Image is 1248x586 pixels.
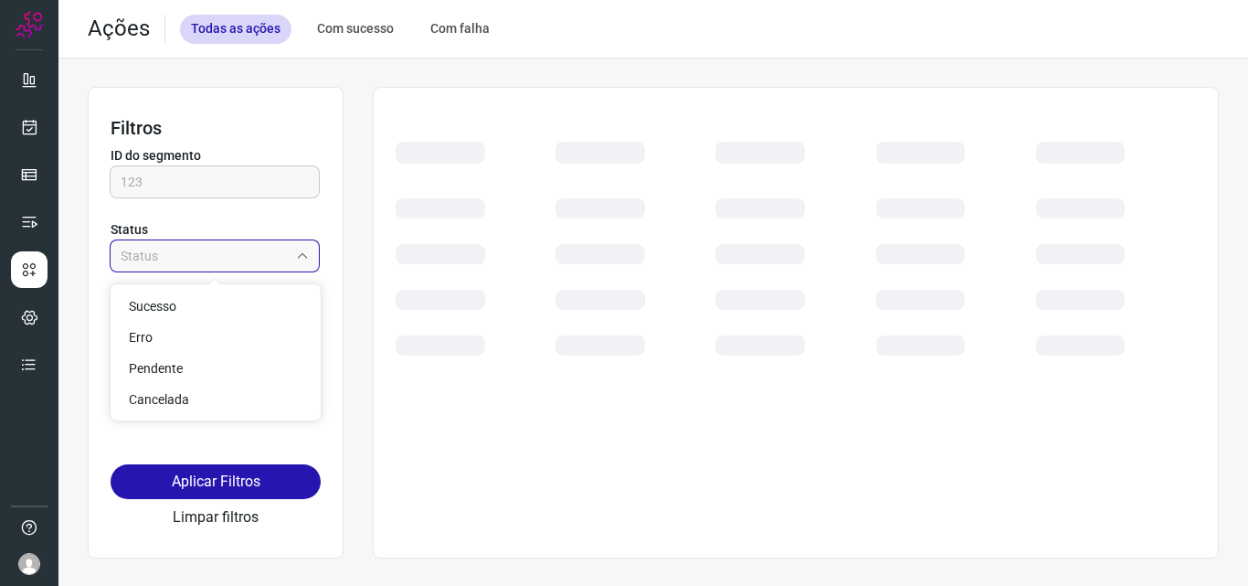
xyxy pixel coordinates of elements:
[16,11,43,38] img: Logo
[306,15,405,44] div: Com sucesso
[173,506,259,528] button: Limpar filtros
[18,553,40,575] img: avatar-user-boy.jpg
[419,15,501,44] div: Com falha
[111,146,321,165] p: ID do segmento
[129,330,153,345] span: Erro
[111,464,321,499] button: Aplicar Filtros
[111,220,321,240] p: Status
[129,299,176,314] span: Sucesso
[129,361,183,376] span: Pendente
[121,166,309,197] input: 123
[111,117,321,139] h3: Filtros
[129,392,189,407] span: Cancelada
[121,240,289,272] input: Status
[88,16,150,42] h2: Ações
[180,15,291,44] div: Todas as ações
